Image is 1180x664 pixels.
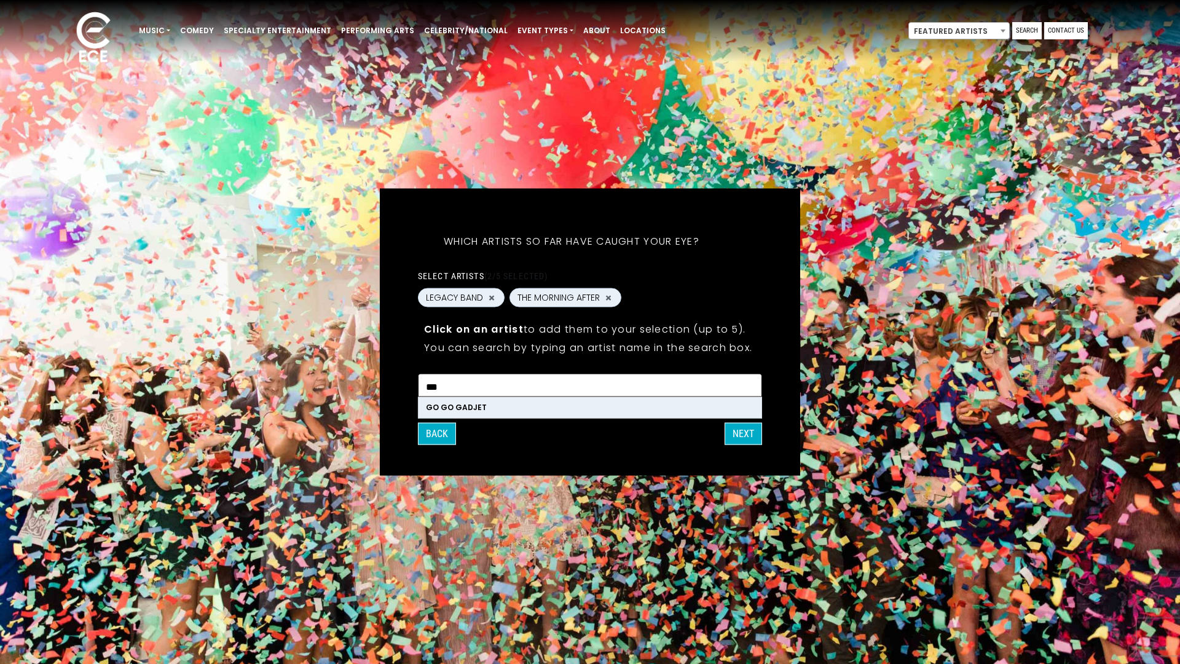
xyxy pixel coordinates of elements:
[63,9,124,68] img: ece_new_logo_whitev2-1.png
[517,291,600,304] span: THE MORNING AFTER
[418,219,725,264] h5: Which artists so far have caught your eye?
[424,322,524,336] strong: Click on an artist
[424,322,756,337] p: to add them to your selection (up to 5).
[419,397,761,418] li: GO GO GADJET
[219,20,336,41] a: Specialty Entertainment
[1044,22,1088,39] a: Contact Us
[418,271,548,282] label: Select artists
[487,292,497,303] button: Remove LEGACY BAND
[419,20,513,41] a: Celebrity/National
[615,20,671,41] a: Locations
[513,20,578,41] a: Event Types
[134,20,175,41] a: Music
[604,292,613,303] button: Remove THE MORNING AFTER
[908,22,1010,39] span: Featured Artists
[175,20,219,41] a: Comedy
[484,271,548,281] span: (2/5 selected)
[424,340,756,355] p: You can search by typing an artist name in the search box.
[909,23,1009,40] span: Featured Artists
[1012,22,1042,39] a: Search
[725,423,762,445] button: Next
[336,20,419,41] a: Performing Arts
[578,20,615,41] a: About
[426,382,754,393] textarea: Search
[418,423,456,445] button: Back
[426,291,483,304] span: LEGACY BAND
